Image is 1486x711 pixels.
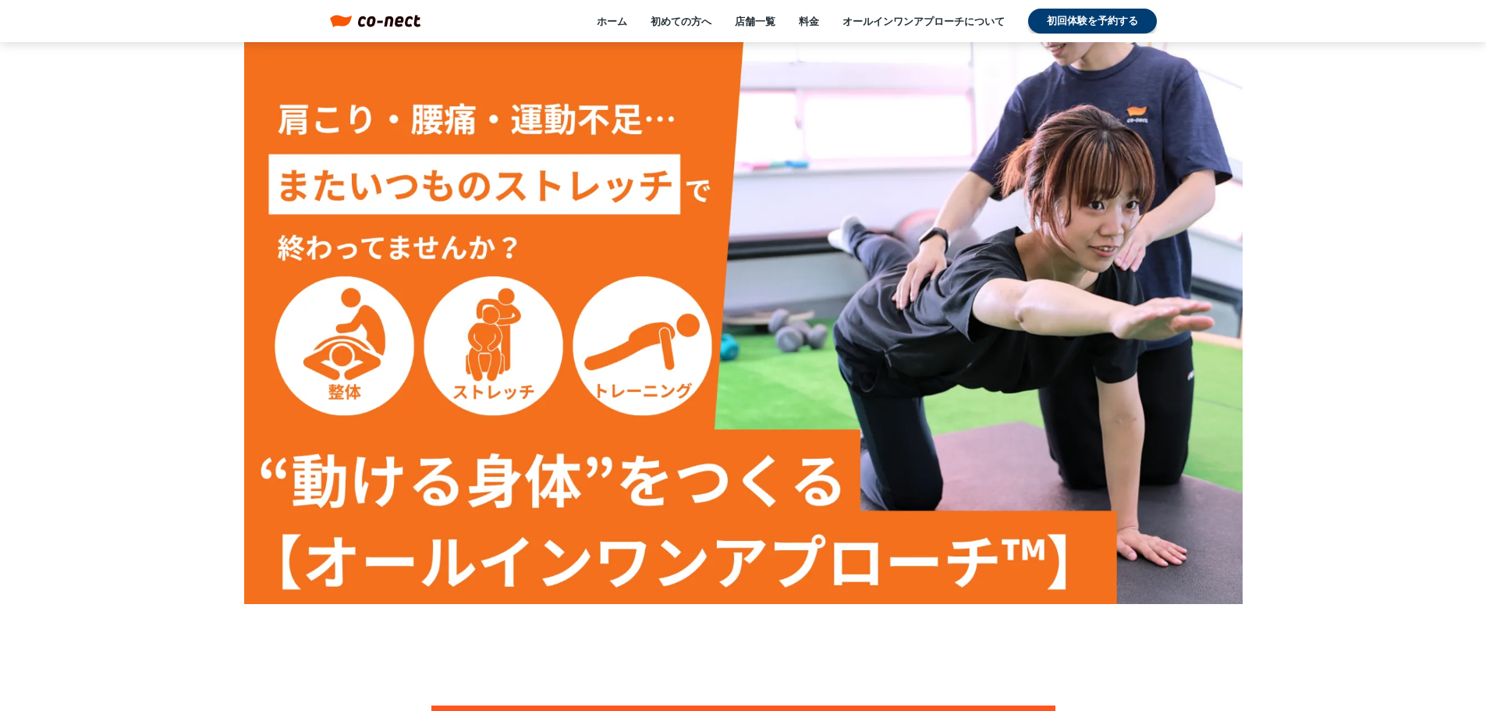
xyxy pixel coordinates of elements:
a: 初めての方へ [651,14,711,28]
a: オールインワンアプローチについて [842,14,1005,28]
a: ホーム [597,14,627,28]
a: 料金 [799,14,819,28]
a: 店舗一覧 [735,14,775,28]
a: 初回体験を予約する [1028,9,1157,34]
